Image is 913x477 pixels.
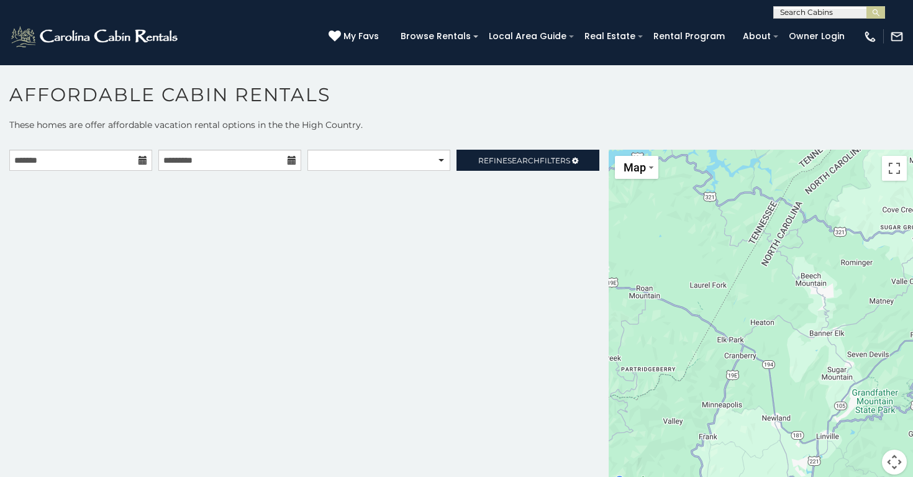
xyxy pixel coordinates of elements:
a: About [737,27,777,46]
img: mail-regular-white.png [890,30,904,43]
button: Map camera controls [882,450,907,475]
span: Map [624,161,646,174]
button: Toggle fullscreen view [882,156,907,181]
span: Refine Filters [478,156,570,165]
button: Change map style [615,156,658,179]
span: My Favs [343,30,379,43]
img: White-1-2.png [9,24,181,49]
a: Rental Program [647,27,731,46]
a: Local Area Guide [483,27,573,46]
a: RefineSearchFilters [457,150,599,171]
a: My Favs [329,30,382,43]
span: Search [507,156,540,165]
a: Owner Login [783,27,851,46]
a: Real Estate [578,27,642,46]
a: Browse Rentals [394,27,477,46]
img: phone-regular-white.png [863,30,877,43]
